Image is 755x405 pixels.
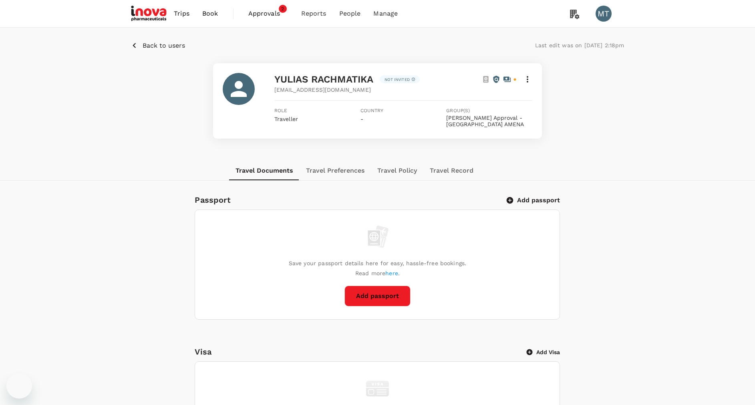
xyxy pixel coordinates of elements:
[274,107,360,115] span: Role
[446,115,531,128] button: [PERSON_NAME] Approval - [GEOGRAPHIC_DATA] AMENA
[385,77,410,83] p: Not invited
[423,161,480,180] button: Travel Record
[355,269,400,277] p: Read more .
[195,193,230,206] h6: Passport
[363,223,391,251] img: empty passport
[373,9,398,18] span: Manage
[289,259,466,267] p: Save your passport details here for easy, hassle-free bookings.
[446,107,532,115] span: Group(s)
[131,5,168,22] img: iNova Pharmaceuticals
[248,9,288,18] span: Approvals
[596,6,612,22] div: MT
[131,40,185,50] button: Back to users
[274,74,374,85] span: YULIAS RACHMATIKA
[536,348,560,356] p: Add Visa
[360,116,363,122] span: -
[274,116,298,122] span: Traveller
[274,86,371,94] span: [EMAIL_ADDRESS][DOMAIN_NAME]
[363,375,391,403] img: visa
[344,286,411,306] button: Add passport
[385,270,398,276] a: here
[527,348,560,356] button: Add Visa
[174,9,189,18] span: Trips
[300,161,371,180] button: Travel Preferences
[6,373,32,399] iframe: Button to launch messaging window
[143,41,185,50] p: Back to users
[279,5,287,13] span: 2
[195,345,527,358] h6: Visa
[535,41,624,49] p: Last edit was on [DATE] 2:18pm
[202,9,218,18] span: Book
[229,161,300,180] button: Travel Documents
[339,9,361,18] span: People
[360,107,447,115] span: Country
[371,161,423,180] button: Travel Policy
[507,196,560,204] button: Add passport
[301,9,326,18] span: Reports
